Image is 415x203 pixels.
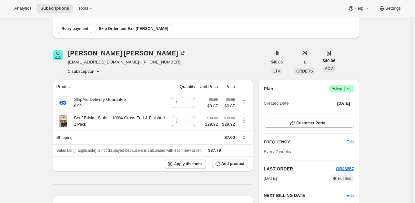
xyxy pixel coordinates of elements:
span: $40.06 [323,58,336,64]
span: Active [332,85,351,92]
button: 1 [300,58,310,67]
th: Product [53,80,169,94]
a: GR48857 [336,166,354,171]
button: $40.06 [267,58,287,67]
span: LTV [273,69,280,73]
h2: NEXT BILLING DATE [264,192,347,199]
span: Subscriptions [40,6,69,11]
span: Settings [385,6,401,11]
button: Customer Portal [264,119,354,128]
span: [EMAIL_ADDRESS][DOMAIN_NAME] · [PHONE_NUMBER] [68,59,186,65]
h2: Plan [264,85,273,92]
button: Edit [343,137,358,147]
span: ORDERS [296,69,313,73]
div: ShipAid Delivery Guarantee [69,96,126,109]
small: $34.00 [207,116,218,120]
button: [DATE] [333,99,354,108]
button: Add product [212,159,248,168]
button: Product actions [239,117,249,124]
span: $0.87 [222,103,235,109]
span: Tools [78,6,88,11]
span: Skip Order and Exit [PERSON_NAME] [99,26,168,31]
th: Quantity [169,80,197,94]
button: Skip Order and Exit [PERSON_NAME] [95,24,172,33]
button: Analytics [10,4,35,13]
span: $37.79 [208,148,221,153]
img: product img [56,96,69,109]
span: Every 2 weeks [264,149,291,154]
th: Shipping [53,130,169,144]
button: Retry payment [58,24,92,33]
span: Customer Portal [296,121,326,126]
button: Shipping actions [239,133,249,140]
button: Apply discount [165,159,206,169]
small: 0.99 [74,104,82,108]
span: Sales tax (if applicable) is not displayed because it is calculated with each new order. [56,148,202,153]
div: Beef Brisket Slabs - 100% Grass-Fed & Finished [69,115,165,128]
span: 1 [304,60,306,65]
button: Tools [74,4,98,13]
button: Settings [375,4,405,13]
span: AOV [325,66,333,71]
span: $0.87 [207,103,218,109]
small: $0.99 [226,98,235,101]
button: Product actions [68,68,101,74]
button: Edit [347,192,354,199]
span: | [344,86,345,91]
span: [DATE] [337,101,350,106]
span: $29.92 [222,121,235,128]
span: Help [354,6,363,11]
small: $0.99 [209,98,218,101]
span: Apply discount [174,161,202,167]
span: Fulfilled [338,176,351,181]
span: Created Date [264,100,288,107]
th: Price [220,80,237,94]
span: Analytics [14,6,31,11]
span: Add product [221,161,244,166]
span: Robert Logan [53,50,63,60]
button: Help [344,4,373,13]
button: GR48857 [336,166,354,172]
span: [DATE] [264,175,277,182]
h2: FREQUENCY [264,139,347,145]
span: Retry payment [62,26,88,31]
span: $40.06 [271,60,283,65]
small: $34.00 [224,116,235,120]
span: $7.00 [224,135,235,140]
button: Subscriptions [36,4,73,13]
img: product img [56,115,69,128]
button: Product actions [239,99,249,106]
th: Unit Price [197,80,220,94]
small: 1 Pack [74,122,86,127]
span: $29.92 [205,121,218,128]
div: [PERSON_NAME] [PERSON_NAME] [68,50,186,56]
span: Edit [347,139,354,145]
h2: LAST ORDER [264,166,336,172]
